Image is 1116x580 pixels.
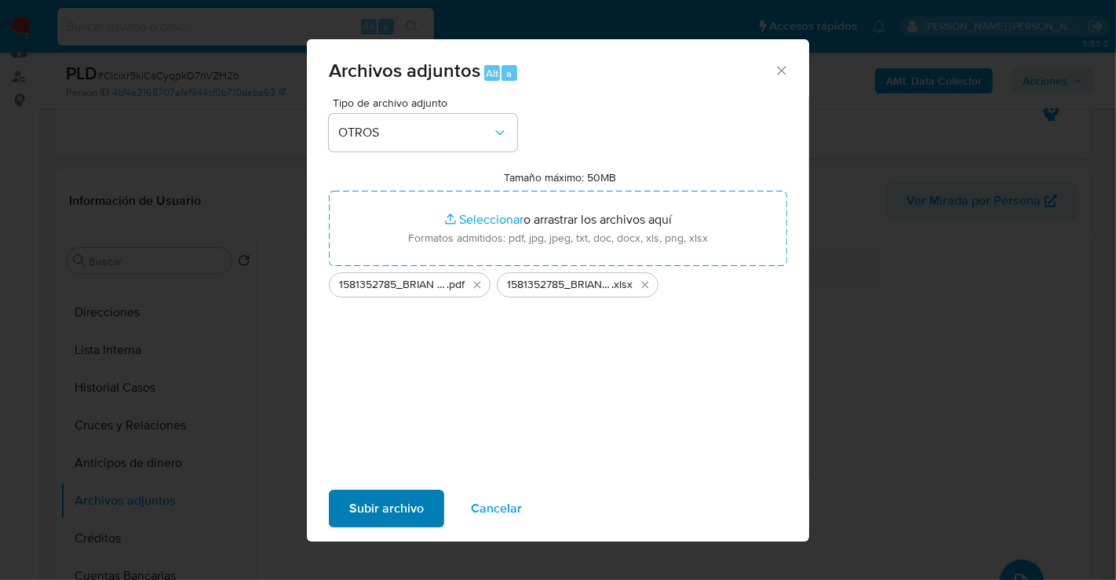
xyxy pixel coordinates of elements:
span: OTROS [338,125,492,140]
span: Subir archivo [349,491,424,526]
label: Tamaño máximo: 50MB [505,170,617,184]
span: Cancelar [471,491,522,526]
button: Eliminar 1581352785_BRIAN IVAN DE LA CRUZ DEL ANGEL_AGO25.pdf [468,275,487,294]
button: Eliminar 1581352785_BRIAN IVAN DE LA CRUZ DEL ANGEL_AGO25.xlsx [636,275,655,294]
button: Cerrar [774,63,788,77]
span: Alt [486,66,498,81]
span: Tipo de archivo adjunto [333,97,521,108]
span: Archivos adjuntos [329,57,480,84]
span: a [506,66,512,81]
span: .pdf [447,277,465,293]
span: 1581352785_BRIAN [PERSON_NAME] DE LA [PERSON_NAME] DEL ANGEL_AGO25 [339,277,447,293]
button: Cancelar [450,490,542,527]
span: 1581352785_BRIAN [PERSON_NAME] DE LA [PERSON_NAME] DEL ANGEL_AGO25 [507,277,611,293]
span: .xlsx [611,277,633,293]
button: OTROS [329,114,517,151]
ul: Archivos seleccionados [329,266,787,297]
button: Subir archivo [329,490,444,527]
